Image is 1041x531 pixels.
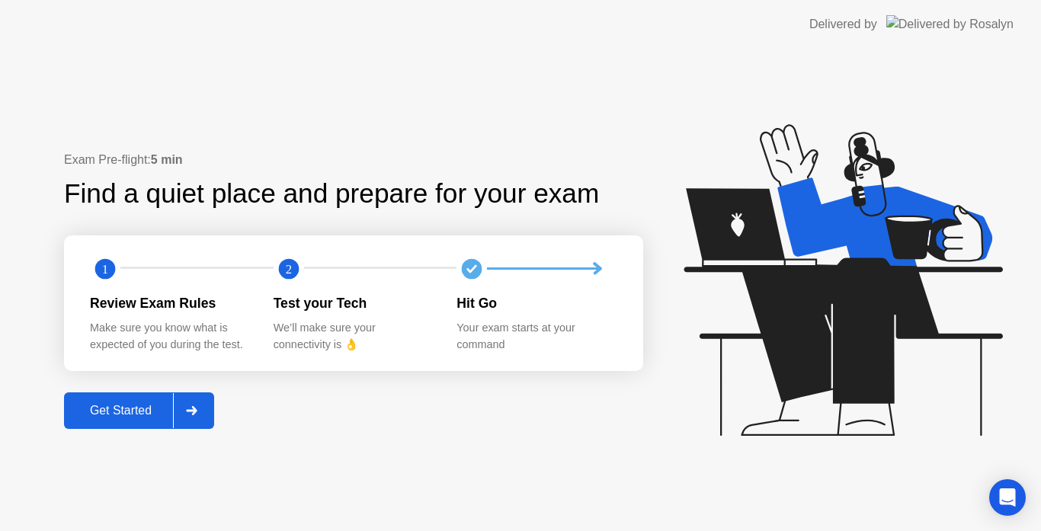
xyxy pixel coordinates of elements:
[151,153,183,166] b: 5 min
[69,404,173,417] div: Get Started
[809,15,877,34] div: Delivered by
[886,15,1014,33] img: Delivered by Rosalyn
[274,293,433,313] div: Test your Tech
[90,293,249,313] div: Review Exam Rules
[64,392,214,429] button: Get Started
[90,320,249,353] div: Make sure you know what is expected of you during the test.
[64,151,643,169] div: Exam Pre-flight:
[274,320,433,353] div: We’ll make sure your connectivity is 👌
[286,261,292,276] text: 2
[989,479,1026,516] div: Open Intercom Messenger
[456,320,616,353] div: Your exam starts at your command
[64,174,601,214] div: Find a quiet place and prepare for your exam
[456,293,616,313] div: Hit Go
[102,261,108,276] text: 1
